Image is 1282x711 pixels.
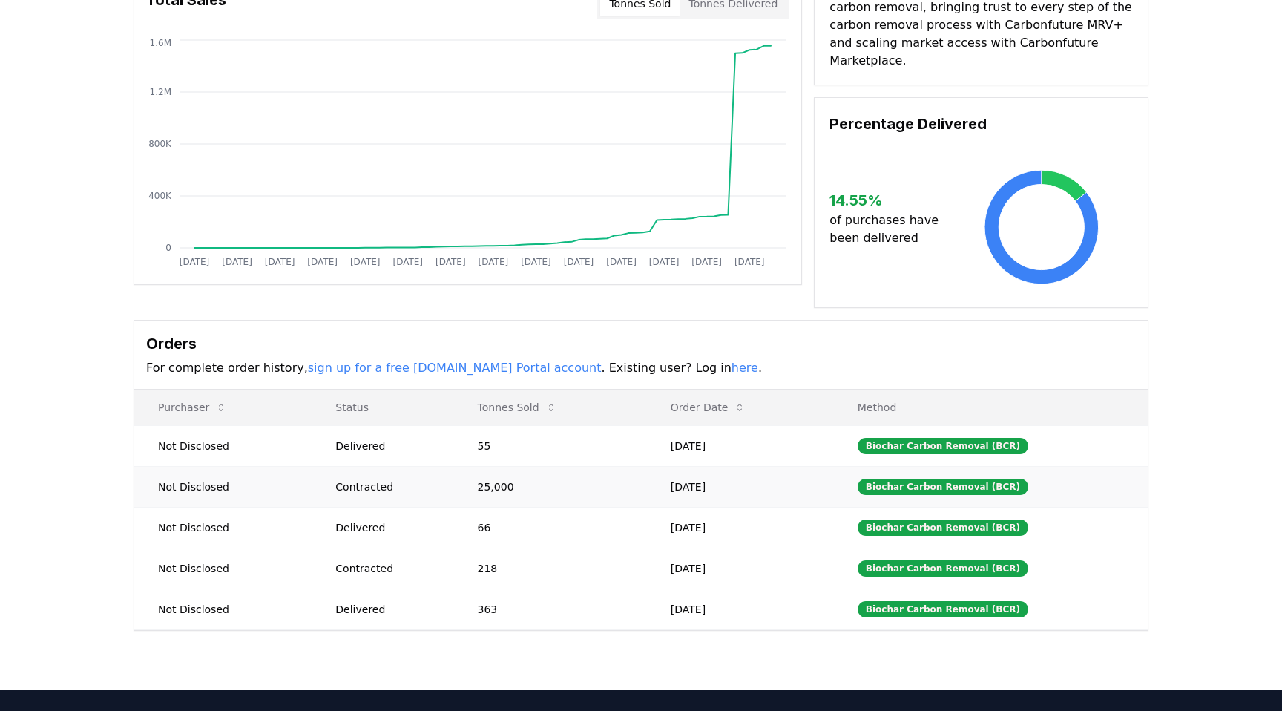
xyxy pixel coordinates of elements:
tspan: [DATE] [435,257,466,267]
td: 363 [454,589,647,629]
tspan: 1.6M [150,38,171,48]
td: [DATE] [647,548,834,589]
tspan: [DATE] [307,257,338,267]
tspan: [DATE] [606,257,637,267]
a: sign up for a free [DOMAIN_NAME] Portal account [308,361,602,375]
td: [DATE] [647,466,834,507]
div: Biochar Carbon Removal (BCR) [858,601,1028,617]
button: Purchaser [146,393,239,422]
td: 55 [454,425,647,466]
div: Contracted [335,479,441,494]
p: For complete order history, . Existing user? Log in . [146,359,1136,377]
td: Not Disclosed [134,548,312,589]
div: Delivered [335,439,441,453]
tspan: [DATE] [564,257,594,267]
p: Method [846,400,1136,415]
td: Not Disclosed [134,589,312,629]
h3: Percentage Delivered [829,113,1133,135]
div: Biochar Carbon Removal (BCR) [858,560,1028,577]
td: 66 [454,507,647,548]
td: [DATE] [647,507,834,548]
td: [DATE] [647,589,834,629]
a: here [732,361,758,375]
h3: 14.55 % [829,189,950,212]
div: Biochar Carbon Removal (BCR) [858,520,1028,536]
td: Not Disclosed [134,466,312,507]
td: 25,000 [454,466,647,507]
tspan: [DATE] [180,257,210,267]
h3: Orders [146,332,1136,355]
div: Biochar Carbon Removal (BCR) [858,438,1028,454]
tspan: [DATE] [392,257,423,267]
button: Order Date [659,393,758,422]
p: of purchases have been delivered [829,212,950,247]
tspan: 1.2M [150,87,171,97]
td: Not Disclosed [134,507,312,548]
tspan: [DATE] [479,257,509,267]
p: Status [323,400,441,415]
td: [DATE] [647,425,834,466]
div: Delivered [335,602,441,617]
tspan: 400K [148,191,172,201]
tspan: [DATE] [691,257,722,267]
tspan: [DATE] [265,257,295,267]
tspan: [DATE] [521,257,551,267]
tspan: [DATE] [649,257,680,267]
div: Delivered [335,520,441,535]
tspan: 0 [165,243,171,253]
td: 218 [454,548,647,589]
tspan: [DATE] [350,257,381,267]
button: Tonnes Sold [466,393,569,422]
tspan: [DATE] [222,257,252,267]
tspan: [DATE] [734,257,765,267]
div: Contracted [335,561,441,576]
div: Biochar Carbon Removal (BCR) [858,479,1028,495]
td: Not Disclosed [134,425,312,466]
tspan: 800K [148,139,172,149]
